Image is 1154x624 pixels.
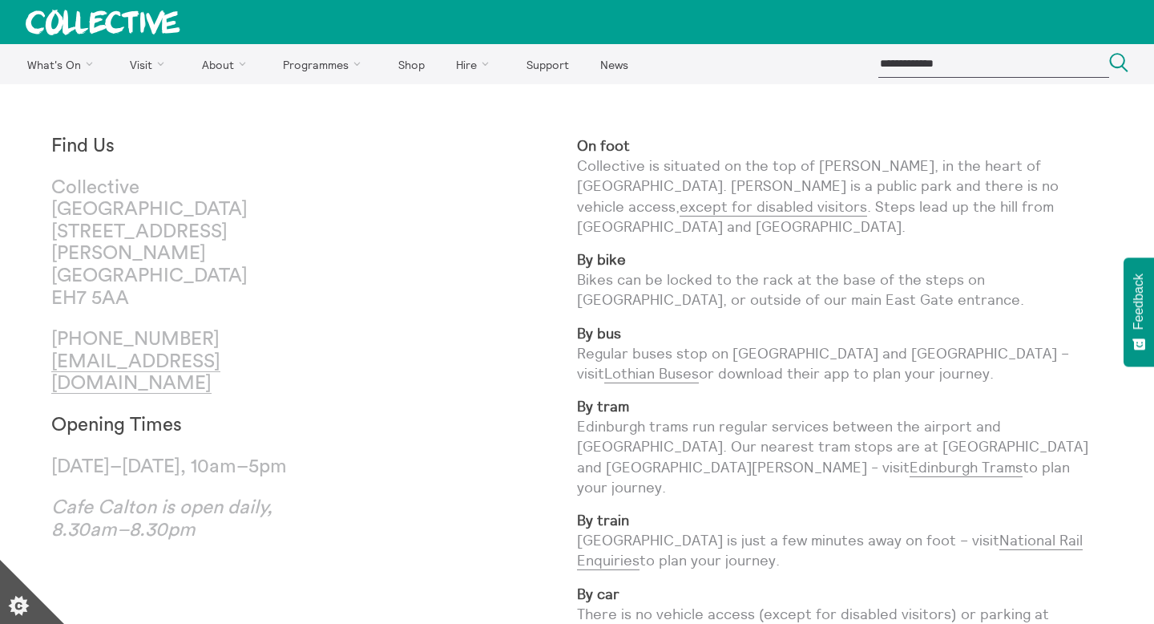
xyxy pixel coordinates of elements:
strong: Find Us [51,136,115,156]
a: Support [512,44,583,84]
strong: By train [577,511,629,529]
strong: Opening Times [51,415,182,435]
a: About [188,44,266,84]
a: National Rail Enquiries [577,531,1083,570]
a: What's On [13,44,113,84]
strong: By bus [577,324,621,342]
span: Feedback [1132,274,1146,330]
p: [GEOGRAPHIC_DATA] is just a few minutes away on foot – visit to plan your journey. [577,510,1103,571]
strong: By tram [577,397,629,415]
p: [PHONE_NUMBER] [51,329,314,395]
p: Collective [GEOGRAPHIC_DATA] [STREET_ADDRESS][PERSON_NAME] [GEOGRAPHIC_DATA] EH7 5AA [51,177,314,310]
p: Collective is situated on the top of [PERSON_NAME], in the heart of [GEOGRAPHIC_DATA]. [PERSON_NA... [577,136,1103,237]
a: Hire [442,44,510,84]
a: Programmes [269,44,381,84]
a: Visit [116,44,185,84]
em: Cafe Calton is open daily, 8.30am–8.30pm [51,498,272,540]
button: Feedback - Show survey [1124,257,1154,367]
a: except for disabled visitors [680,197,867,217]
p: Regular buses stop on [GEOGRAPHIC_DATA] and [GEOGRAPHIC_DATA] – visit or download their app to pl... [577,323,1103,384]
a: Lothian Buses [604,364,699,383]
strong: By bike [577,250,626,269]
strong: On foot [577,136,630,155]
a: Shop [384,44,438,84]
p: Bikes can be locked to the rack at the base of the steps on [GEOGRAPHIC_DATA], or outside of our ... [577,249,1103,310]
a: [EMAIL_ADDRESS][DOMAIN_NAME] [51,352,220,395]
p: Edinburgh trams run regular services between the airport and [GEOGRAPHIC_DATA]. Our nearest tram ... [577,396,1103,497]
a: News [586,44,642,84]
a: Edinburgh Trams [910,458,1023,477]
p: [DATE]–[DATE], 10am–5pm [51,456,314,479]
strong: By car [577,585,619,603]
